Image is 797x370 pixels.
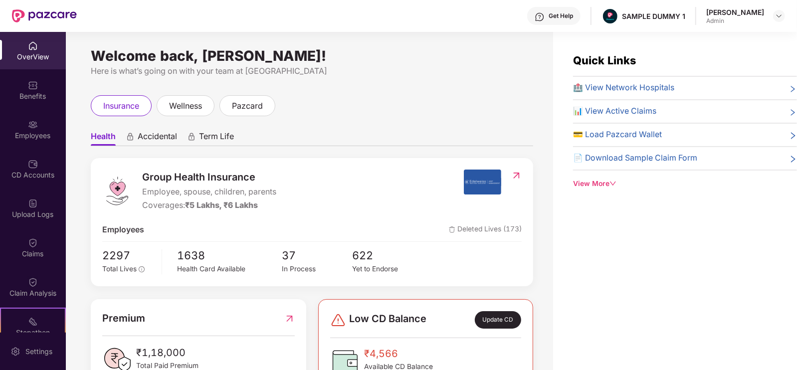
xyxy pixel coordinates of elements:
span: right [789,84,797,94]
img: logo [102,176,132,206]
div: Health Card Available [177,264,282,275]
div: Get Help [549,12,573,20]
img: svg+xml;base64,PHN2ZyB4bWxucz0iaHR0cDovL3d3dy53My5vcmcvMjAwMC9zdmciIHdpZHRoPSIyMSIgaGVpZ2h0PSIyMC... [28,317,38,327]
img: svg+xml;base64,PHN2ZyBpZD0iSG9tZSIgeG1sbnM9Imh0dHA6Ly93d3cudzMub3JnLzIwMDAvc3ZnIiB3aWR0aD0iMjAiIG... [28,41,38,51]
img: svg+xml;base64,PHN2ZyBpZD0iRGFuZ2VyLTMyeDMyIiB4bWxucz0iaHR0cDovL3d3dy53My5vcmcvMjAwMC9zdmciIHdpZH... [330,312,346,328]
div: [PERSON_NAME] [706,7,764,17]
img: svg+xml;base64,PHN2ZyBpZD0iRHJvcGRvd24tMzJ4MzIiIHhtbG5zPSJodHRwOi8vd3d3LnczLm9yZy8yMDAwL3N2ZyIgd2... [775,12,783,20]
div: Welcome back, [PERSON_NAME]! [91,52,533,60]
span: ₹5 Lakhs, ₹6 Lakhs [185,200,258,210]
span: ₹1,18,000 [136,345,199,361]
img: Pazcare_Alternative_logo-01-01.png [603,9,617,23]
img: RedirectIcon [511,171,522,181]
span: insurance [103,100,139,112]
div: SAMPLE DUMMY 1 [622,11,685,21]
img: svg+xml;base64,PHN2ZyBpZD0iVXBsb2FkX0xvZ3MiIGRhdGEtbmFtZT0iVXBsb2FkIExvZ3MiIHhtbG5zPSJodHRwOi8vd3... [28,198,38,208]
span: right [789,107,797,118]
span: 📄 Download Sample Claim Form [573,152,697,165]
img: New Pazcare Logo [12,9,77,22]
span: Employees [102,224,144,236]
span: wellness [169,100,202,112]
span: Employee, spouse, children, parents [142,186,276,198]
span: Group Health Insurance [142,170,276,185]
div: Admin [706,17,764,25]
span: Accidental [138,131,177,146]
span: Quick Links [573,54,636,67]
span: info-circle [139,266,145,272]
span: Total Lives [102,265,137,273]
img: svg+xml;base64,PHN2ZyBpZD0iRW1wbG95ZWVzIiB4bWxucz0iaHR0cDovL3d3dy53My5vcmcvMjAwMC9zdmciIHdpZHRoPS... [28,120,38,130]
img: RedirectIcon [284,311,295,326]
span: ₹4,566 [364,346,433,362]
span: 💳 Load Pazcard Wallet [573,129,662,141]
div: In Process [282,264,352,275]
img: svg+xml;base64,PHN2ZyBpZD0iSGVscC0zMngzMiIgeG1sbnM9Imh0dHA6Ly93d3cudzMub3JnLzIwMDAvc3ZnIiB3aWR0aD... [535,12,545,22]
span: Low CD Balance [349,311,426,328]
span: 🏥 View Network Hospitals [573,82,674,94]
span: 📊 View Active Claims [573,105,656,118]
div: Update CD [475,311,521,328]
img: deleteIcon [449,226,455,233]
div: Settings [22,347,55,357]
img: svg+xml;base64,PHN2ZyBpZD0iQ2xhaW0iIHhtbG5zPSJodHRwOi8vd3d3LnczLm9yZy8yMDAwL3N2ZyIgd2lkdGg9IjIwIi... [28,277,38,287]
span: 1638 [177,247,282,264]
div: animation [126,132,135,141]
span: right [789,154,797,165]
div: View More [573,179,797,189]
span: Premium [102,311,145,326]
span: pazcard [232,100,263,112]
img: svg+xml;base64,PHN2ZyBpZD0iU2V0dGluZy0yMHgyMCIgeG1sbnM9Imh0dHA6Ly93d3cudzMub3JnLzIwMDAvc3ZnIiB3aW... [10,347,20,357]
span: 2297 [102,247,155,264]
span: 37 [282,247,352,264]
span: down [609,180,616,187]
img: insurerIcon [464,170,501,194]
span: right [789,131,797,141]
span: Term Life [199,131,234,146]
div: Yet to Endorse [352,264,422,275]
div: animation [187,132,196,141]
span: Deleted Lives (173) [449,224,522,236]
span: Health [91,131,116,146]
span: 622 [352,247,422,264]
img: svg+xml;base64,PHN2ZyBpZD0iQmVuZWZpdHMiIHhtbG5zPSJodHRwOi8vd3d3LnczLm9yZy8yMDAwL3N2ZyIgd2lkdGg9Ij... [28,80,38,90]
div: Coverages: [142,199,276,212]
img: svg+xml;base64,PHN2ZyBpZD0iQ2xhaW0iIHhtbG5zPSJodHRwOi8vd3d3LnczLm9yZy8yMDAwL3N2ZyIgd2lkdGg9IjIwIi... [28,238,38,248]
div: Stepathon [1,328,65,338]
img: svg+xml;base64,PHN2ZyBpZD0iQ0RfQWNjb3VudHMiIGRhdGEtbmFtZT0iQ0QgQWNjb3VudHMiIHhtbG5zPSJodHRwOi8vd3... [28,159,38,169]
div: Here is what’s going on with your team at [GEOGRAPHIC_DATA] [91,65,533,77]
